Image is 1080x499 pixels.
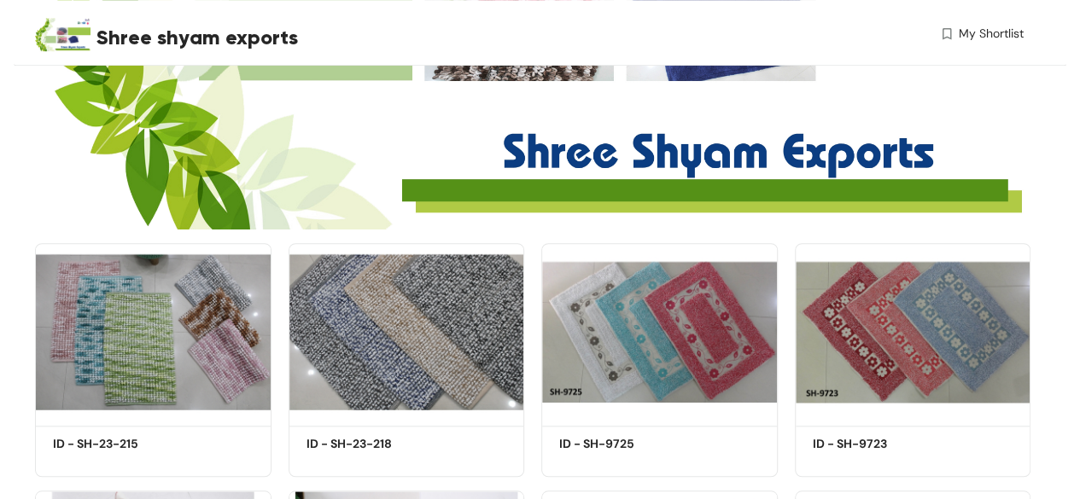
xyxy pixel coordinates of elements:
img: Buyer Portal [35,7,90,62]
span: Shree shyam exports [96,22,298,53]
h5: ID - SH-23-215 [53,435,198,453]
img: wishlist [939,25,954,43]
span: My Shortlist [959,25,1024,43]
img: 493677c3-7a66-411d-a40b-8d8aaad96f40 [795,243,1031,421]
img: 57a79db4-56ab-47b1-94f4-24f81769c60e [289,243,525,421]
h5: ID - SH-9723 [813,435,958,453]
img: cad69118-f1d9-4f7e-a1af-f0f2292de2c3 [35,243,271,421]
h5: ID - SH-9725 [559,435,704,453]
h5: ID - SH-23-218 [306,435,452,453]
img: 979329d9-d777-4569-ad18-5fbdab8062bc [541,243,778,421]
